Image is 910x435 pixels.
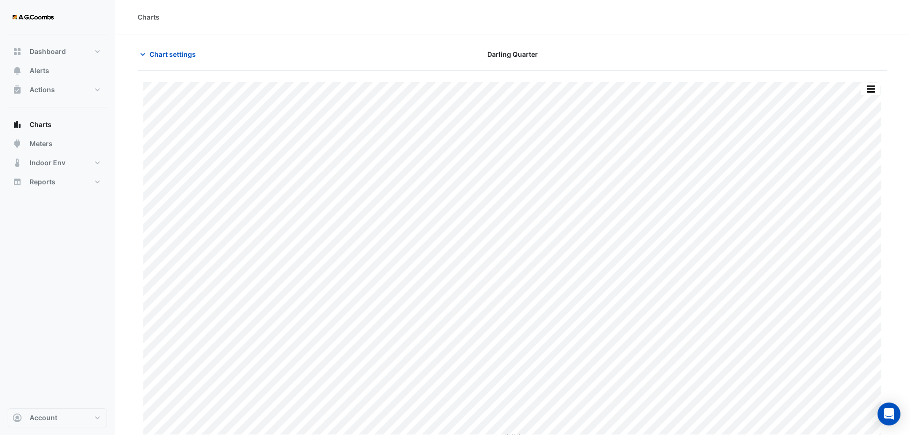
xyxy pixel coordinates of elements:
[12,66,22,75] app-icon: Alerts
[11,8,54,27] img: Company Logo
[12,120,22,129] app-icon: Charts
[30,177,55,187] span: Reports
[8,172,107,191] button: Reports
[30,139,53,149] span: Meters
[8,61,107,80] button: Alerts
[8,115,107,134] button: Charts
[150,49,196,59] span: Chart settings
[30,413,57,423] span: Account
[878,403,900,425] div: Open Intercom Messenger
[8,42,107,61] button: Dashboard
[30,120,52,129] span: Charts
[12,177,22,187] app-icon: Reports
[138,12,160,22] div: Charts
[30,66,49,75] span: Alerts
[8,80,107,99] button: Actions
[30,85,55,95] span: Actions
[8,153,107,172] button: Indoor Env
[861,83,880,95] button: More Options
[12,47,22,56] app-icon: Dashboard
[8,408,107,427] button: Account
[12,139,22,149] app-icon: Meters
[30,47,66,56] span: Dashboard
[8,134,107,153] button: Meters
[30,158,65,168] span: Indoor Env
[12,158,22,168] app-icon: Indoor Env
[12,85,22,95] app-icon: Actions
[487,49,538,59] span: Darling Quarter
[138,46,202,63] button: Chart settings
